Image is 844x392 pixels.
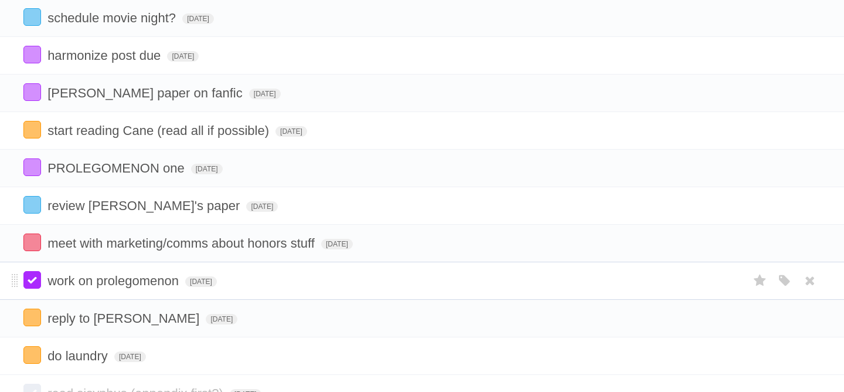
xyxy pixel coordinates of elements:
[321,239,353,249] span: [DATE]
[23,8,41,26] label: Done
[249,89,281,99] span: [DATE]
[23,196,41,214] label: Done
[749,271,771,290] label: Star task
[23,234,41,251] label: Done
[47,48,164,63] span: harmonize post due
[23,46,41,63] label: Done
[23,309,41,326] label: Done
[23,271,41,289] label: Done
[185,276,217,287] span: [DATE]
[23,121,41,138] label: Done
[246,201,278,212] span: [DATE]
[275,126,307,137] span: [DATE]
[47,123,272,138] span: start reading Cane (read all if possible)
[47,198,243,213] span: review [PERSON_NAME]'s paper
[47,311,202,326] span: reply to [PERSON_NAME]
[191,164,223,174] span: [DATE]
[23,83,41,101] label: Done
[47,161,188,175] span: PROLEGOMENON one
[47,349,111,363] span: do laundry
[206,314,237,325] span: [DATE]
[47,11,179,25] span: schedule movie night?
[47,86,246,100] span: [PERSON_NAME] paper on fanfic
[47,273,182,288] span: work on prolegomenon
[182,13,214,24] span: [DATE]
[23,346,41,364] label: Done
[23,158,41,176] label: Done
[47,236,318,251] span: meet with marketing/comms about honors stuff
[114,352,146,362] span: [DATE]
[167,51,199,62] span: [DATE]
